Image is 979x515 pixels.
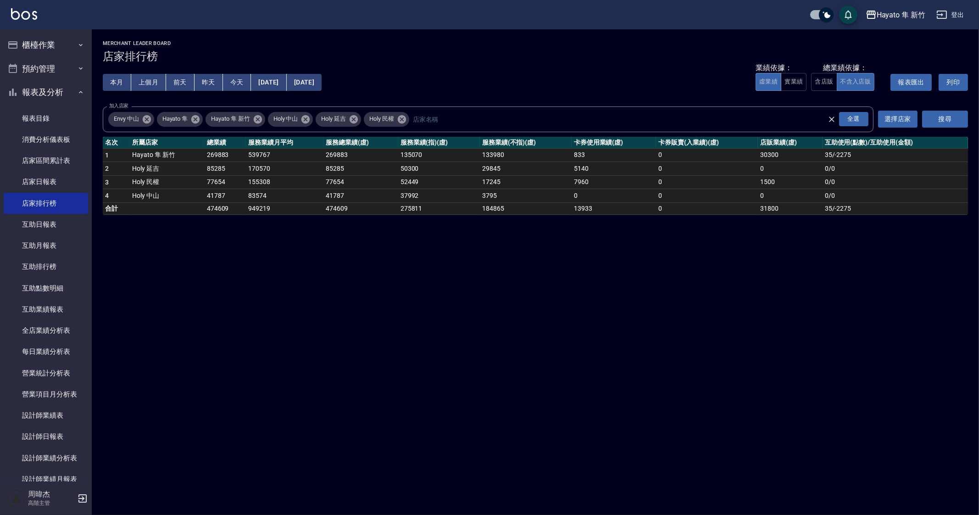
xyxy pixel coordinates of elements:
button: Open [837,110,870,128]
img: Person [7,489,26,508]
div: Hayato 隼 新竹 [206,112,265,127]
span: Holy 中山 [268,114,304,123]
label: 加入店家 [109,102,128,109]
a: 全店業績分析表 [4,320,88,341]
td: 0 / 0 [823,175,968,189]
a: 設計師日報表 [4,426,88,447]
input: 店家名稱 [411,111,844,127]
div: 全選 [839,112,868,126]
button: 含店販 [811,73,837,91]
td: 77654 [323,175,398,189]
td: 0 [656,202,758,214]
td: 474609 [205,202,246,214]
a: 報表匯出 [884,78,932,86]
th: 所屬店家 [130,137,204,149]
div: Holy 延吉 [316,112,361,127]
div: 總業績依據： [823,63,867,73]
td: 3795 [480,189,572,203]
button: [DATE] [287,74,322,91]
a: 店家區間累計表 [4,150,88,171]
span: 2 [105,165,109,172]
button: 選擇店家 [878,111,918,128]
th: 卡券使用業績(虛) [572,137,656,149]
h3: 店家排行榜 [103,50,968,63]
a: 互助排行榜 [4,256,88,277]
a: 互助日報表 [4,214,88,235]
td: 50300 [398,162,480,176]
button: [DATE] [251,74,286,91]
button: 前天 [166,74,195,91]
h2: Merchant Leader Board [103,40,968,46]
td: 合計 [103,202,130,214]
th: 服務總業績(虛) [323,137,398,149]
td: 85285 [205,162,246,176]
a: 設計師業績月報表 [4,469,88,490]
a: 設計師業績表 [4,405,88,426]
a: 營業項目月分析表 [4,384,88,405]
button: 上個月 [131,74,166,91]
th: 互助使用(點數)/互助使用(金額) [823,137,968,149]
a: 消費分析儀表板 [4,129,88,150]
td: 0 [656,148,758,162]
button: 搜尋 [922,111,968,128]
div: Holy 民權 [364,112,409,127]
td: 13933 [572,202,656,214]
div: Hayato 隼 新竹 [877,9,925,21]
span: Envy 中山 [108,114,145,123]
img: Logo [11,8,37,20]
td: 83574 [246,189,323,203]
th: 服務業績月平均 [246,137,323,149]
button: 櫃檯作業 [4,33,88,57]
td: 0 [656,175,758,189]
button: 不含入店販 [837,73,875,91]
td: 35 / -2275 [823,202,968,214]
div: Hayato 隼 [157,112,203,127]
div: 業績依據： [756,63,807,73]
td: 1500 [758,175,823,189]
button: 報表及分析 [4,80,88,104]
td: 0 / 0 [823,162,968,176]
th: 服務業績(不指)(虛) [480,137,572,149]
a: 營業統計分析表 [4,363,88,384]
th: 總業績 [205,137,246,149]
td: 31800 [758,202,823,214]
td: 170570 [246,162,323,176]
table: a dense table [103,137,968,215]
td: 5140 [572,162,656,176]
button: 報表匯出 [890,74,932,91]
button: Hayato 隼 新竹 [862,6,929,24]
button: 實業績 [781,73,807,91]
button: 列印 [939,74,968,91]
td: 41787 [323,189,398,203]
td: 184865 [480,202,572,214]
td: 29845 [480,162,572,176]
td: 52449 [398,175,480,189]
td: Holy 延吉 [130,162,204,176]
td: 37992 [398,189,480,203]
td: Holy 民權 [130,175,204,189]
button: save [839,6,857,24]
td: 155308 [246,175,323,189]
th: 名次 [103,137,130,149]
td: 0 [656,162,758,176]
td: 0 [572,189,656,203]
td: 269883 [205,148,246,162]
th: 服務業績(指)(虛) [398,137,480,149]
td: 949219 [246,202,323,214]
a: 設計師業績分析表 [4,448,88,469]
th: 店販業績(虛) [758,137,823,149]
a: 互助點數明細 [4,278,88,299]
h5: 周暐杰 [28,490,75,499]
a: 店家日報表 [4,171,88,192]
td: 0 [758,189,823,203]
td: 539767 [246,148,323,162]
td: 41787 [205,189,246,203]
a: 互助業績報表 [4,299,88,320]
button: Clear [825,113,838,126]
td: Hayato 隼 新竹 [130,148,204,162]
td: 85285 [323,162,398,176]
th: 卡券販賣(入業績)(虛) [656,137,758,149]
span: Hayato 隼 新竹 [206,114,255,123]
td: 474609 [323,202,398,214]
td: 0 / 0 [823,189,968,203]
